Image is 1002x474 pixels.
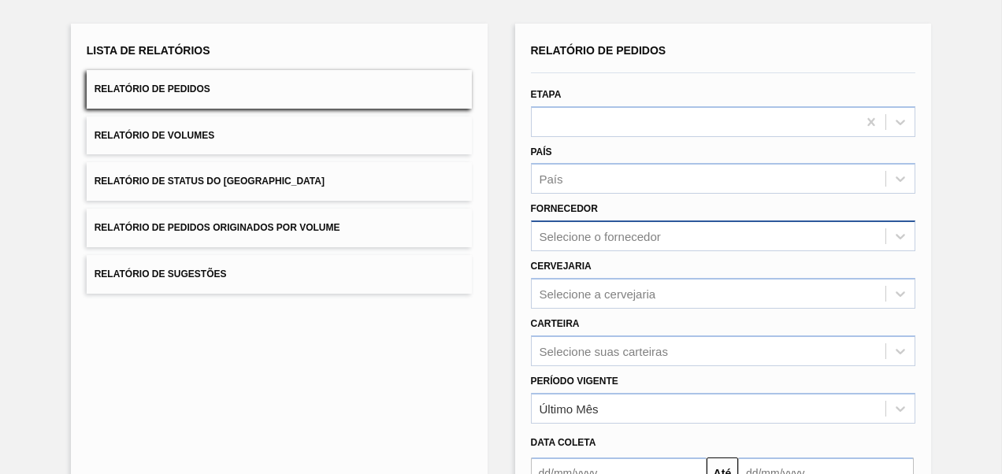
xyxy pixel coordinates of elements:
[531,89,562,100] label: Etapa
[95,268,227,280] span: Relatório de Sugestões
[531,261,592,272] label: Cervejaria
[87,255,472,294] button: Relatório de Sugestões
[531,44,666,57] span: Relatório de Pedidos
[531,376,618,387] label: Período Vigente
[531,203,598,214] label: Fornecedor
[531,437,596,448] span: Data coleta
[95,176,325,187] span: Relatório de Status do [GEOGRAPHIC_DATA]
[87,209,472,247] button: Relatório de Pedidos Originados por Volume
[531,146,552,157] label: País
[540,344,668,357] div: Selecione suas carteiras
[87,162,472,201] button: Relatório de Status do [GEOGRAPHIC_DATA]
[87,117,472,155] button: Relatório de Volumes
[531,318,580,329] label: Carteira
[95,83,210,94] span: Relatório de Pedidos
[95,222,340,233] span: Relatório de Pedidos Originados por Volume
[540,172,563,186] div: País
[540,287,656,300] div: Selecione a cervejaria
[95,130,214,141] span: Relatório de Volumes
[540,402,599,415] div: Último Mês
[540,230,661,243] div: Selecione o fornecedor
[87,44,210,57] span: Lista de Relatórios
[87,70,472,109] button: Relatório de Pedidos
